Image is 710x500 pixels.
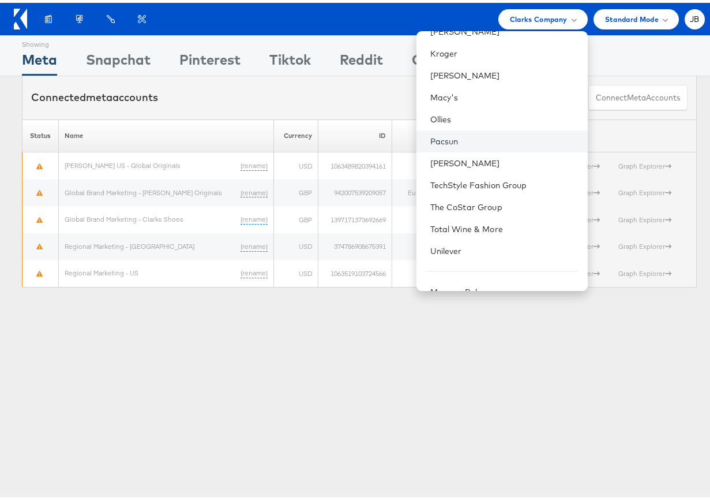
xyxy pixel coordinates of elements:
span: Clarks Company [510,10,568,23]
td: Europe/[GEOGRAPHIC_DATA] [392,177,504,204]
a: Manage Roles [430,284,486,294]
td: USD [274,230,318,258]
div: Connected accounts [31,87,158,102]
a: Macy's [430,89,578,100]
td: America/New_York [392,258,504,285]
a: TechStyle Fashion Group [430,177,578,188]
div: Reddit [340,47,383,73]
a: [PERSON_NAME] [430,155,578,166]
a: [PERSON_NAME] [430,67,578,79]
div: Pinterest [179,47,241,73]
a: Unilever [430,242,578,254]
a: (rename) [241,266,268,275]
a: Regional Marketing - [GEOGRAPHIC_DATA] [65,239,194,248]
div: Snapchat [86,47,151,73]
th: Timezone [392,117,504,150]
a: The CoStar Group [430,199,578,210]
span: meta [627,89,646,100]
a: [PERSON_NAME] [430,23,578,35]
div: Meta [22,47,57,73]
a: [PERSON_NAME] US - Global Originals [65,158,181,167]
a: (rename) [241,239,268,249]
a: Graph Explorer [618,212,671,221]
span: meta [86,88,112,101]
td: America/New_York [392,150,504,177]
td: 374786908675391 [318,230,392,258]
td: America/New_York [392,203,504,230]
a: (rename) [241,185,268,195]
a: Ollies [430,111,578,122]
a: Graph Explorer [618,239,671,248]
a: Graph Explorer [618,185,671,194]
span: Standard Mode [605,10,659,23]
td: USD [274,150,318,177]
td: 1063519103724566 [318,258,392,285]
div: Google [412,47,459,73]
a: (rename) [241,212,268,222]
a: Regional Marketing - US [65,266,138,274]
div: Showing [22,33,57,47]
a: Total Wine & More [430,221,578,232]
td: GBP [274,177,318,204]
a: Pacsun [430,133,578,144]
div: Tiktok [269,47,311,73]
a: Graph Explorer [618,266,671,275]
a: Kroger [430,45,578,57]
th: Name [58,117,274,150]
td: USD [274,258,318,285]
a: Global Brand Marketing - Clarks Shoes [65,212,183,221]
span: JB [690,13,700,20]
th: Currency [274,117,318,150]
td: GBP [274,203,318,230]
th: Status [22,117,59,150]
td: 942007539209057 [318,177,392,204]
a: Global Brand Marketing - [PERSON_NAME] Originals [65,185,222,194]
th: ID [318,117,392,150]
a: (rename) [241,158,268,168]
td: 1063489820394161 [318,150,392,177]
button: ConnectmetaAccounts [588,82,688,108]
td: 1397171373692669 [318,203,392,230]
td: America/New_York [392,230,504,258]
a: Graph Explorer [618,159,671,167]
